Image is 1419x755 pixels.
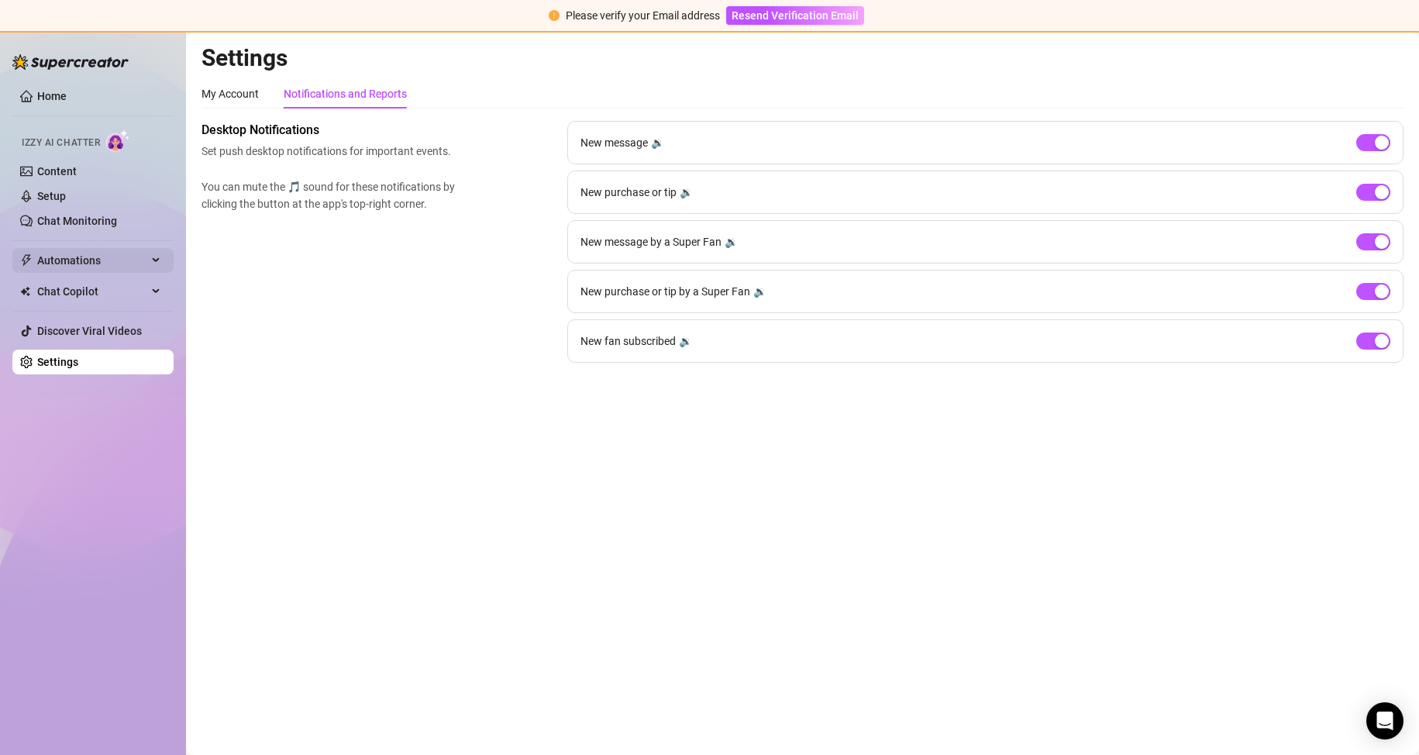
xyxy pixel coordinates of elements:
[549,10,560,21] span: exclamation-circle
[732,9,859,22] span: Resend Verification Email
[201,43,1404,73] h2: Settings
[37,356,78,368] a: Settings
[753,283,766,300] div: 🔉
[201,143,462,160] span: Set push desktop notifications for important events.
[580,333,676,350] span: New fan subscribed
[37,190,66,202] a: Setup
[37,215,117,227] a: Chat Monitoring
[580,283,750,300] span: New purchase or tip by a Super Fan
[37,325,142,337] a: Discover Viral Videos
[284,85,407,102] div: Notifications and Reports
[1366,702,1404,739] div: Open Intercom Messenger
[201,178,462,212] span: You can mute the 🎵 sound for these notifications by clicking the button at the app's top-right co...
[726,6,864,25] button: Resend Verification Email
[201,121,462,140] span: Desktop Notifications
[725,233,738,250] div: 🔉
[651,134,664,151] div: 🔉
[37,165,77,178] a: Content
[22,136,100,150] span: Izzy AI Chatter
[20,286,30,297] img: Chat Copilot
[37,90,67,102] a: Home
[106,129,130,152] img: AI Chatter
[580,134,648,151] span: New message
[37,279,147,304] span: Chat Copilot
[37,248,147,273] span: Automations
[679,333,692,350] div: 🔉
[580,184,677,201] span: New purchase or tip
[680,184,693,201] div: 🔉
[580,233,722,250] span: New message by a Super Fan
[12,54,129,70] img: logo-BBDzfeDw.svg
[566,7,720,24] div: Please verify your Email address
[201,85,259,102] div: My Account
[20,254,33,267] span: thunderbolt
